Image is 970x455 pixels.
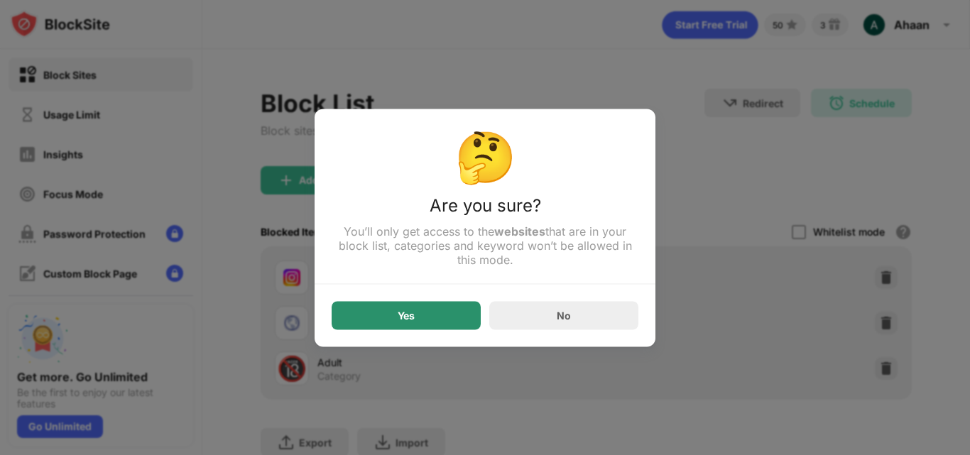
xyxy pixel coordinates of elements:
[557,309,571,322] div: No
[494,224,545,238] strong: websites
[332,126,638,186] div: 🤔
[332,194,638,224] div: Are you sure?
[398,309,415,321] div: Yes
[332,224,638,266] div: You’ll only get access to the that are in your block list, categories and keyword won’t be allowe...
